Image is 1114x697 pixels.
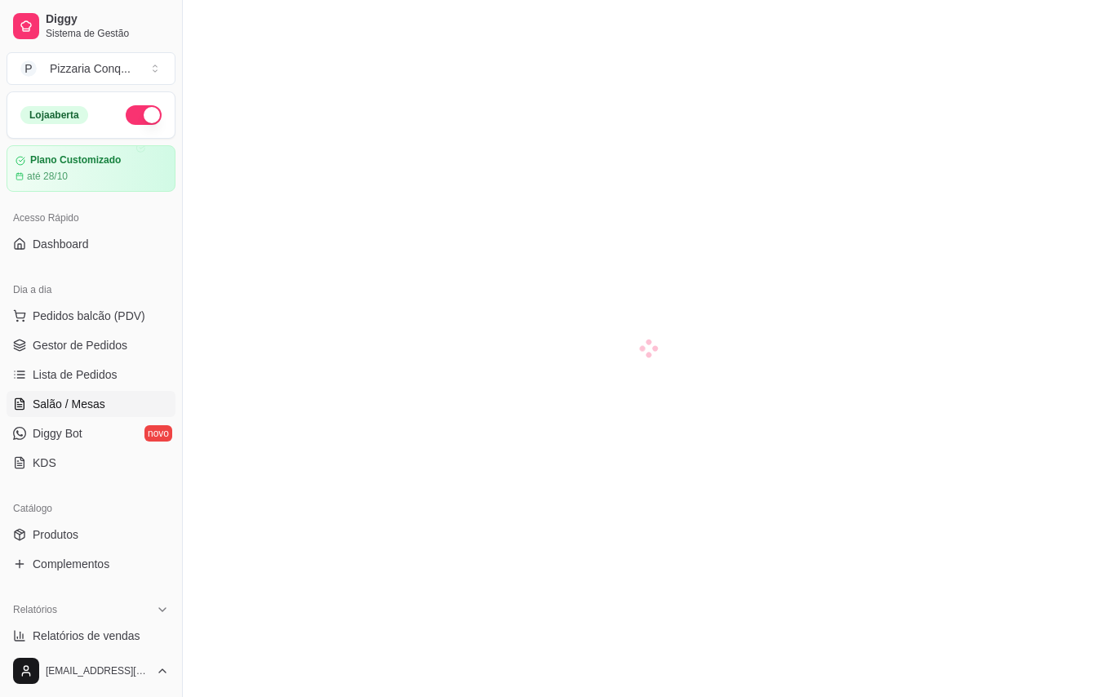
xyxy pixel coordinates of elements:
span: Dashboard [33,236,89,252]
a: Produtos [7,522,175,548]
button: Alterar Status [126,105,162,125]
span: Diggy [46,12,169,27]
button: Select a team [7,52,175,85]
a: Plano Customizadoaté 28/10 [7,145,175,192]
a: Gestor de Pedidos [7,332,175,358]
span: Produtos [33,526,78,543]
div: Catálogo [7,495,175,522]
span: Salão / Mesas [33,396,105,412]
span: [EMAIL_ADDRESS][DOMAIN_NAME] [46,664,149,677]
span: Relatórios de vendas [33,628,140,644]
button: Pedidos balcão (PDV) [7,303,175,329]
a: Salão / Mesas [7,391,175,417]
span: Gestor de Pedidos [33,337,127,353]
a: Dashboard [7,231,175,257]
a: DiggySistema de Gestão [7,7,175,46]
article: Plano Customizado [30,154,121,166]
a: Lista de Pedidos [7,362,175,388]
a: Relatórios de vendas [7,623,175,649]
span: Relatórios [13,603,57,616]
span: P [20,60,37,77]
div: Acesso Rápido [7,205,175,231]
div: Pizzaria Conq ... [50,60,131,77]
span: Pedidos balcão (PDV) [33,308,145,324]
span: Lista de Pedidos [33,366,118,383]
span: Sistema de Gestão [46,27,169,40]
a: KDS [7,450,175,476]
div: Dia a dia [7,277,175,303]
a: Complementos [7,551,175,577]
button: [EMAIL_ADDRESS][DOMAIN_NAME] [7,651,175,690]
article: até 28/10 [27,170,68,183]
span: Diggy Bot [33,425,82,442]
a: Diggy Botnovo [7,420,175,446]
span: KDS [33,455,56,471]
div: Loja aberta [20,106,88,124]
span: Complementos [33,556,109,572]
